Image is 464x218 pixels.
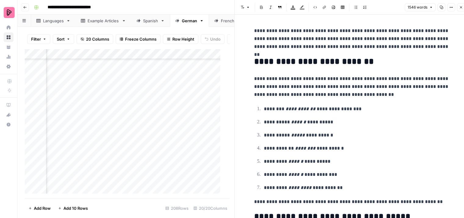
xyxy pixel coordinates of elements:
[31,15,76,27] a: Languages
[4,42,13,52] a: Your Data
[116,34,160,44] button: Freeze Columns
[143,18,158,24] div: Spanish
[172,36,194,42] span: Row Height
[170,15,209,27] a: German
[131,15,170,27] a: Spanish
[4,110,13,119] div: What's new?
[4,5,13,20] button: Workspace: Preply
[34,205,51,211] span: Add Row
[191,203,230,213] div: 20/20 Columns
[27,34,50,44] button: Filter
[86,36,109,42] span: 20 Columns
[43,18,64,24] div: Languages
[4,7,15,18] img: Preply Logo
[31,36,41,42] span: Filter
[182,18,197,24] div: German
[4,100,13,110] a: AirOps Academy
[163,203,191,213] div: 208 Rows
[25,203,54,213] button: Add Row
[77,34,113,44] button: 20 Columns
[405,3,436,11] button: 1546 words
[4,32,13,42] a: Browse
[76,15,131,27] a: Example Articles
[163,34,198,44] button: Row Height
[209,15,246,27] a: French
[63,205,88,211] span: Add 10 Rows
[201,34,225,44] button: Undo
[210,36,221,42] span: Undo
[53,34,74,44] button: Sort
[408,5,427,10] span: 1546 words
[4,23,13,32] a: Home
[4,120,13,129] button: Help + Support
[54,203,92,213] button: Add 10 Rows
[4,62,13,71] a: Settings
[4,52,13,62] a: Usage
[88,18,119,24] div: Example Articles
[221,18,235,24] div: French
[125,36,156,42] span: Freeze Columns
[4,110,13,120] button: What's new?
[57,36,65,42] span: Sort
